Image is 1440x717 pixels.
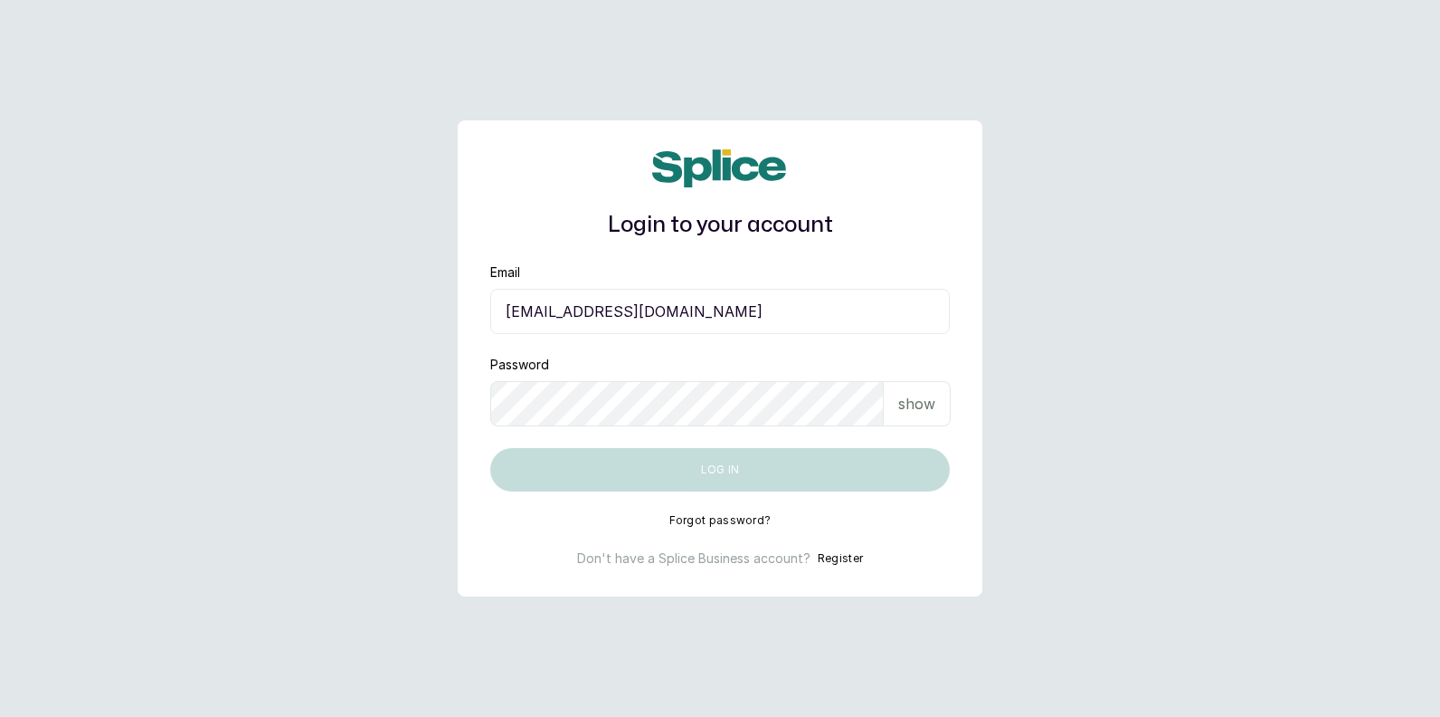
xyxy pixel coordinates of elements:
label: Email [490,263,520,282]
button: Forgot password? [669,513,772,528]
label: Password [490,356,549,374]
p: show [898,393,935,415]
p: Don't have a Splice Business account? [577,550,810,568]
h1: Login to your account [490,209,950,242]
button: Register [818,550,863,568]
input: email@acme.com [490,289,950,334]
button: Log in [490,448,950,492]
